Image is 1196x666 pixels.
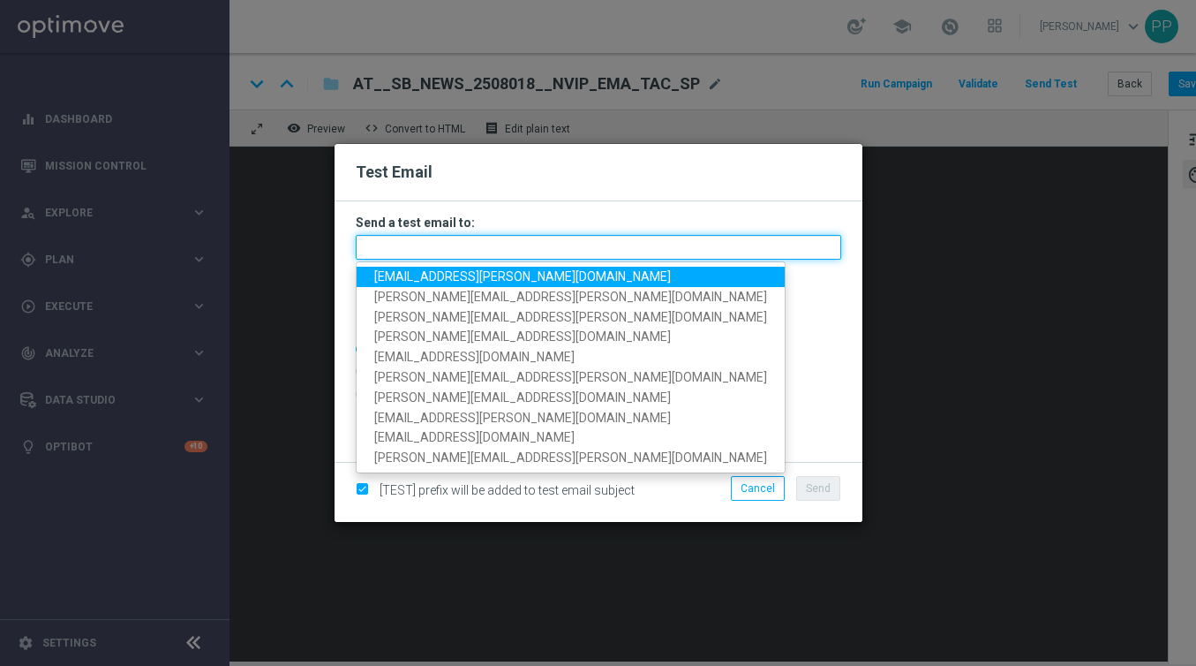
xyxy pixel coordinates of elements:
a: [PERSON_NAME][EMAIL_ADDRESS][DOMAIN_NAME] [357,388,785,408]
a: [PERSON_NAME][EMAIL_ADDRESS][PERSON_NAME][DOMAIN_NAME] [357,448,785,468]
span: [TEST] prefix will be added to test email subject [380,483,635,497]
span: [EMAIL_ADDRESS][PERSON_NAME][DOMAIN_NAME] [374,410,671,424]
a: [EMAIL_ADDRESS][DOMAIN_NAME] [357,347,785,367]
a: [EMAIL_ADDRESS][PERSON_NAME][DOMAIN_NAME] [357,267,785,287]
span: [PERSON_NAME][EMAIL_ADDRESS][PERSON_NAME][DOMAIN_NAME] [374,309,767,323]
button: Cancel [731,476,785,501]
button: Send [796,476,840,501]
span: [PERSON_NAME][EMAIL_ADDRESS][PERSON_NAME][DOMAIN_NAME] [374,370,767,384]
span: [PERSON_NAME][EMAIL_ADDRESS][DOMAIN_NAME] [374,329,671,344]
a: [EMAIL_ADDRESS][DOMAIN_NAME] [357,428,785,448]
span: [EMAIL_ADDRESS][PERSON_NAME][DOMAIN_NAME] [374,269,671,284]
span: [PERSON_NAME][EMAIL_ADDRESS][PERSON_NAME][DOMAIN_NAME] [374,290,767,304]
span: [EMAIL_ADDRESS][DOMAIN_NAME] [374,350,575,364]
span: [PERSON_NAME][EMAIL_ADDRESS][DOMAIN_NAME] [374,390,671,405]
a: [PERSON_NAME][EMAIL_ADDRESS][PERSON_NAME][DOMAIN_NAME] [357,287,785,307]
a: [PERSON_NAME][EMAIL_ADDRESS][DOMAIN_NAME] [357,327,785,347]
span: [EMAIL_ADDRESS][DOMAIN_NAME] [374,430,575,444]
h2: Test Email [356,162,841,183]
a: [PERSON_NAME][EMAIL_ADDRESS][PERSON_NAME][DOMAIN_NAME] [357,307,785,327]
span: Send [806,482,831,495]
a: [PERSON_NAME][EMAIL_ADDRESS][PERSON_NAME][DOMAIN_NAME] [357,367,785,388]
span: [PERSON_NAME][EMAIL_ADDRESS][PERSON_NAME][DOMAIN_NAME] [374,450,767,465]
a: [EMAIL_ADDRESS][PERSON_NAME][DOMAIN_NAME] [357,407,785,428]
h3: Send a test email to: [356,215,841,231]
